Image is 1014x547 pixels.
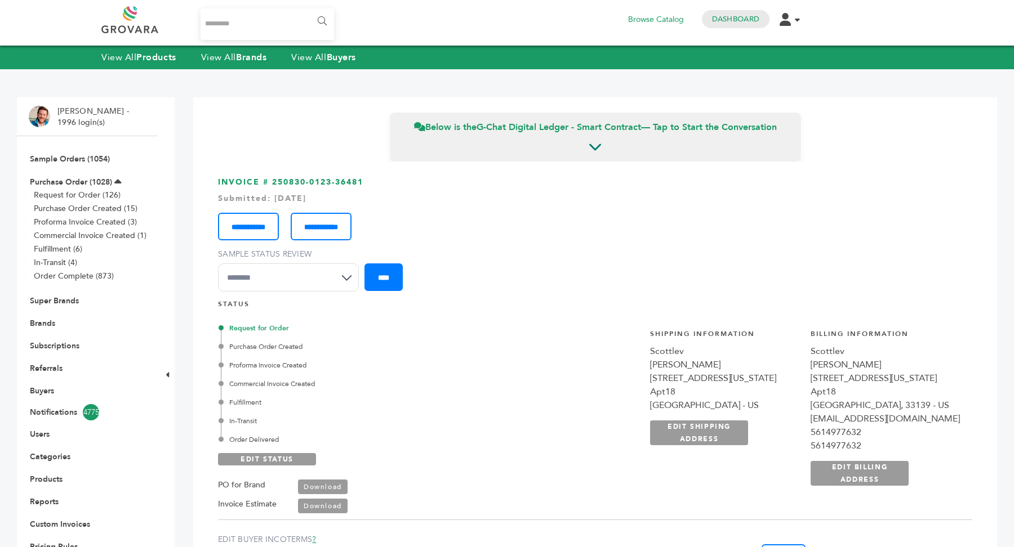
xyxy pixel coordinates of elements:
[201,8,334,40] input: Search...
[811,439,960,452] div: 5614977632
[30,429,50,440] a: Users
[628,14,684,26] a: Browse Catalog
[30,404,145,420] a: Notifications4775
[811,398,960,412] div: [GEOGRAPHIC_DATA], 33139 - US
[30,451,70,462] a: Categories
[221,360,482,370] div: Proforma Invoice Created
[712,14,759,24] a: Dashboard
[218,177,972,300] h3: INVOICE # 250830-0123-36481
[34,203,137,214] a: Purchase Order Created (15)
[811,344,960,358] div: Scottlev
[30,519,90,530] a: Custom Invoices
[291,51,356,64] a: View AllBuyers
[34,190,121,200] a: Request for Order (126)
[221,323,482,333] div: Request for Order
[34,257,77,268] a: In-Transit (4)
[327,51,356,64] strong: Buyers
[221,416,482,426] div: In-Transit
[201,51,267,64] a: View AllBrands
[650,358,799,371] div: [PERSON_NAME]
[221,434,482,445] div: Order Delivered
[30,154,110,164] a: Sample Orders (1054)
[30,295,79,306] a: Super Brands
[101,51,176,64] a: View AllProducts
[414,121,777,133] span: Below is the — Tap to Start the Conversation
[650,329,799,344] h4: Shipping Information
[811,425,960,439] div: 5614977632
[83,404,99,420] span: 4775
[30,318,55,329] a: Brands
[298,479,348,494] a: Download
[30,496,59,507] a: Reports
[34,230,146,241] a: Commercial Invoice Created (1)
[650,371,799,385] div: [STREET_ADDRESS][US_STATE]
[811,329,960,344] h4: Billing Information
[30,177,112,187] a: Purchase Order (1028)
[298,499,348,513] a: Download
[218,478,265,492] label: PO for Brand
[136,51,176,64] strong: Products
[811,371,960,385] div: [STREET_ADDRESS][US_STATE]
[34,217,137,227] a: Proforma Invoice Created (3)
[650,420,748,445] a: EDIT SHIPPING ADDRESS
[34,271,114,281] a: Order Complete (873)
[57,106,132,128] li: [PERSON_NAME] - 1996 login(s)
[30,474,63,485] a: Products
[236,51,266,64] strong: Brands
[218,249,364,260] label: Sample Status Review
[218,299,972,315] h4: STATUS
[650,398,799,412] div: [GEOGRAPHIC_DATA] - US
[221,397,482,407] div: Fulfillment
[30,340,79,351] a: Subscriptions
[312,534,316,545] a: ?
[477,121,641,133] strong: G-Chat Digital Ledger - Smart Contract
[34,244,82,254] a: Fulfillment (6)
[218,193,972,204] div: Submitted: [DATE]
[811,385,960,398] div: Apt18
[30,385,54,396] a: Buyers
[811,412,960,425] div: [EMAIL_ADDRESS][DOMAIN_NAME]
[218,497,277,511] label: Invoice Estimate
[650,385,799,398] div: Apt18
[218,534,595,545] label: EDIT BUYER INCOTERMS
[218,453,316,465] a: EDIT STATUS
[221,379,482,389] div: Commercial Invoice Created
[811,461,909,486] a: EDIT BILLING ADDRESS
[221,342,482,352] div: Purchase Order Created
[650,344,799,358] div: Scottlev
[30,363,63,374] a: Referrals
[811,358,960,371] div: [PERSON_NAME]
